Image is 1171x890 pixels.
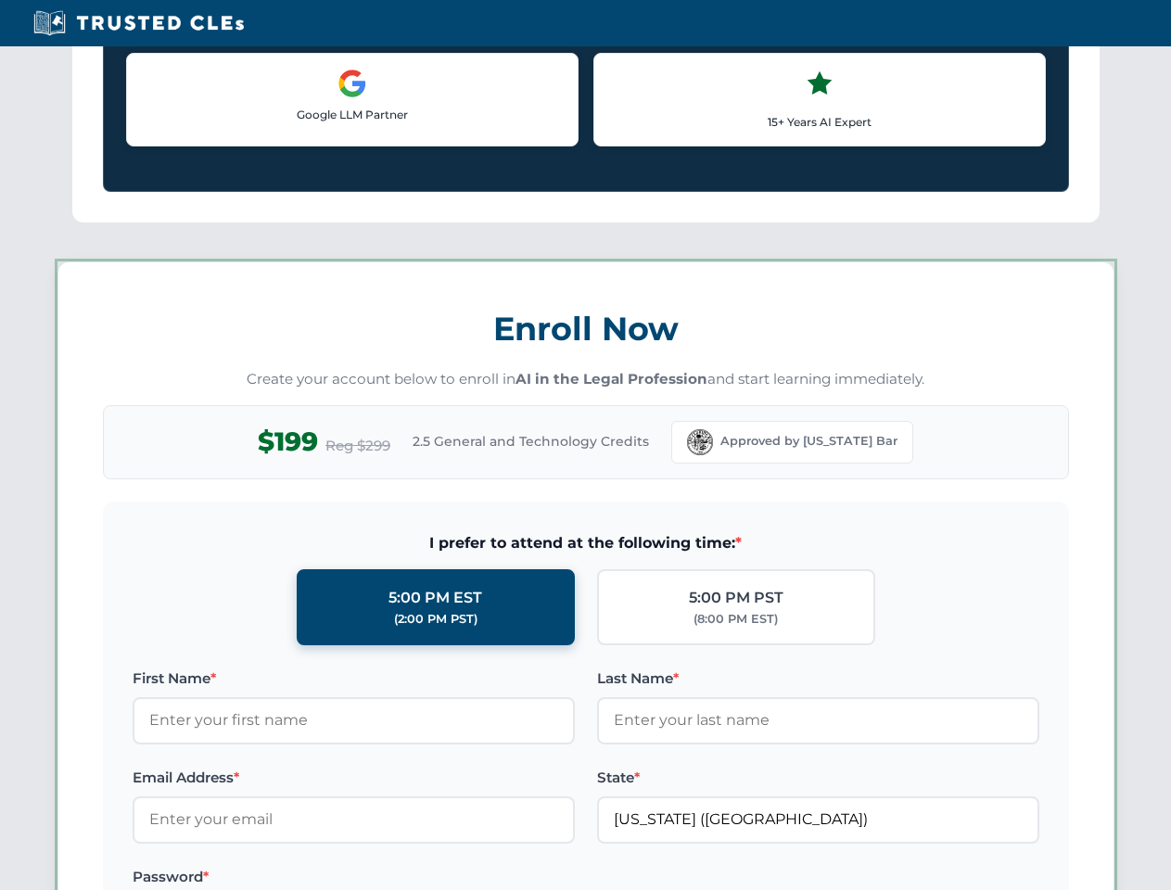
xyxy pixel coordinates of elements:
strong: AI in the Legal Profession [515,370,707,388]
div: 5:00 PM EST [388,586,482,610]
input: Enter your email [133,796,575,843]
label: Last Name [597,667,1039,690]
span: I prefer to attend at the following time: [133,531,1039,555]
span: 2.5 General and Technology Credits [413,431,649,451]
p: Google LLM Partner [142,106,563,123]
div: 5:00 PM PST [689,586,783,610]
h3: Enroll Now [103,299,1069,358]
div: (2:00 PM PST) [394,610,477,629]
input: Enter your first name [133,697,575,744]
img: Trusted CLEs [28,9,249,37]
label: State [597,767,1039,789]
div: (8:00 PM EST) [694,610,778,629]
span: Approved by [US_STATE] Bar [720,432,897,451]
img: Google [337,69,367,98]
p: Create your account below to enroll in and start learning immediately. [103,369,1069,390]
span: $199 [258,421,318,463]
p: 15+ Years AI Expert [609,113,1030,131]
img: Florida Bar [687,429,713,455]
label: Email Address [133,767,575,789]
input: Florida (FL) [597,796,1039,843]
span: Reg $299 [325,435,390,457]
label: Password [133,866,575,888]
label: First Name [133,667,575,690]
input: Enter your last name [597,697,1039,744]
